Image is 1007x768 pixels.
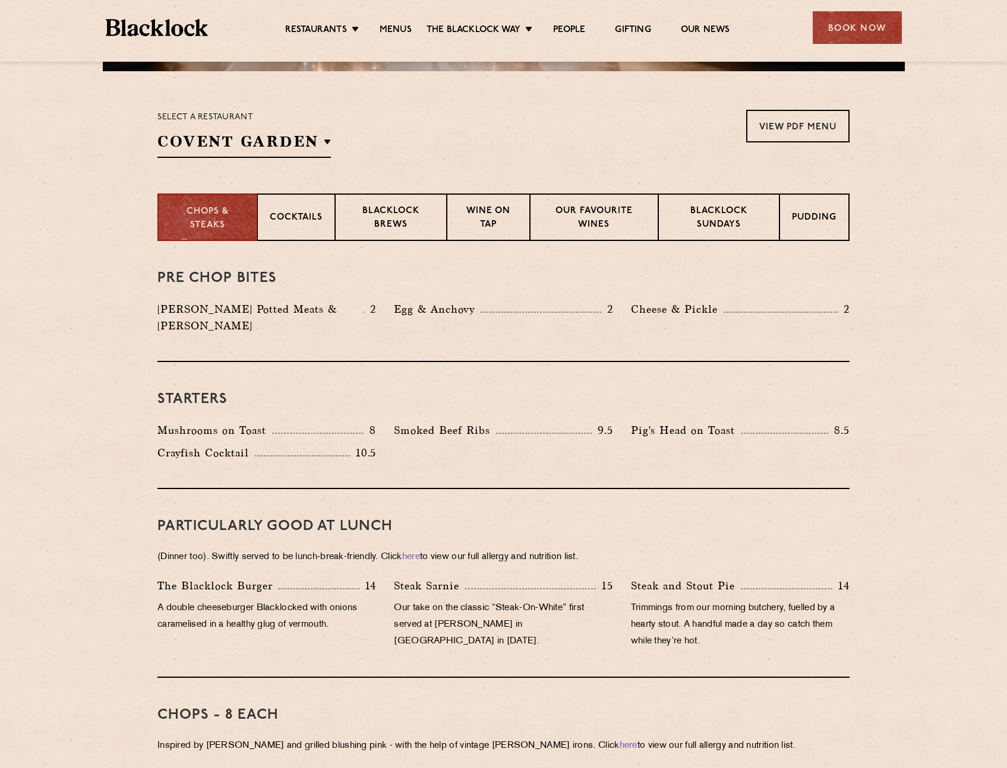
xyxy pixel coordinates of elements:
p: Crayfish Cocktail [157,445,255,461]
p: 8 [364,423,376,438]
p: 14 [359,578,377,594]
a: Menus [380,24,412,37]
h3: Starters [157,392,850,407]
p: Blacklock Sundays [671,205,767,233]
p: Select a restaurant [157,110,331,125]
p: Steak and Stout Pie [631,577,741,594]
p: 15 [596,578,613,594]
p: 2 [601,302,613,317]
p: 14 [832,578,850,594]
p: A double cheeseburger Blacklocked with onions caramelised in a healthy glug of vermouth. [157,600,376,633]
a: here [620,741,637,750]
p: Our take on the classic “Steak-On-White” first served at [PERSON_NAME] in [GEOGRAPHIC_DATA] in [D... [394,600,613,650]
div: Book Now [813,11,902,44]
p: 8.5 [828,423,850,438]
a: here [402,553,420,561]
p: Steak Sarnie [394,577,465,594]
a: View PDF Menu [746,110,850,142]
p: Egg & Anchovy [394,301,481,318]
p: Pig's Head on Toast [631,422,741,439]
p: Wine on Tap [459,205,517,233]
p: [PERSON_NAME] Potted Meats & [PERSON_NAME] [157,301,363,334]
a: People [553,24,585,37]
p: Chops & Steaks [171,205,245,232]
p: Smoked Beef Ribs [394,422,496,439]
p: (Dinner too). Swiftly served to be lunch-break-friendly. Click to view our full allergy and nutri... [157,549,850,566]
a: Restaurants [285,24,347,37]
p: Our favourite wines [542,205,645,233]
p: Cocktails [270,211,323,226]
a: Our News [681,24,730,37]
p: Inspired by [PERSON_NAME] and grilled blushing pink - with the help of vintage [PERSON_NAME] iron... [157,738,850,754]
h2: Covent Garden [157,131,331,158]
img: BL_Textured_Logo-footer-cropped.svg [106,19,209,36]
a: The Blacklock Way [427,24,520,37]
p: 9.5 [592,423,613,438]
h3: PARTICULARLY GOOD AT LUNCH [157,519,850,534]
p: The Blacklock Burger [157,577,279,594]
p: Blacklock Brews [348,205,434,233]
a: Gifting [615,24,651,37]
p: 2 [364,302,376,317]
p: Trimmings from our morning butchery, fuelled by a hearty stout. A handful made a day so catch the... [631,600,850,650]
p: 10.5 [350,445,376,461]
p: Pudding [792,211,836,226]
h3: Pre Chop Bites [157,271,850,286]
h3: Chops - 8 each [157,707,850,723]
p: Mushrooms on Toast [157,422,272,439]
p: Cheese & Pickle [631,301,724,318]
p: 2 [838,302,850,317]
